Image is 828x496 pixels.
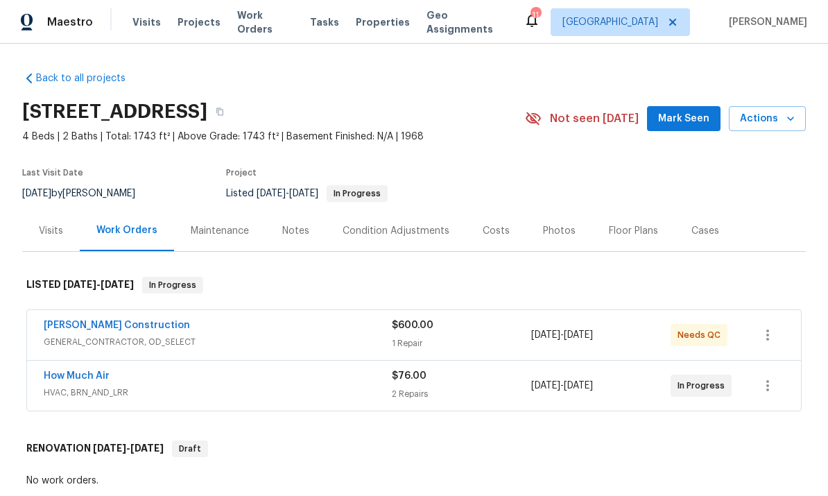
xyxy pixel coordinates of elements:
span: In Progress [144,278,202,292]
span: Work Orders [237,8,293,36]
div: Costs [483,224,510,238]
span: [DATE] [531,330,560,340]
h6: RENOVATION [26,441,164,457]
span: [DATE] [531,381,560,391]
span: [DATE] [564,330,593,340]
span: In Progress [678,379,730,393]
div: Floor Plans [609,224,658,238]
div: Visits [39,224,63,238]
a: How Much Air [44,371,110,381]
span: Projects [178,15,221,29]
div: Notes [282,224,309,238]
div: 2 Repairs [392,387,531,401]
h6: LISTED [26,277,134,293]
span: Actions [740,110,795,128]
span: Properties [356,15,410,29]
div: Maintenance [191,224,249,238]
span: [PERSON_NAME] [723,15,807,29]
span: $600.00 [392,320,433,330]
span: HVAC, BRN_AND_LRR [44,386,392,400]
h2: [STREET_ADDRESS] [22,105,207,119]
span: [DATE] [101,280,134,289]
span: Needs QC [678,328,726,342]
span: Mark Seen [658,110,709,128]
div: No work orders. [26,474,802,488]
div: Photos [543,224,576,238]
button: Actions [729,106,806,132]
span: - [531,328,593,342]
span: Project [226,169,257,177]
span: - [63,280,134,289]
a: [PERSON_NAME] Construction [44,320,190,330]
span: [GEOGRAPHIC_DATA] [562,15,658,29]
span: Draft [173,442,207,456]
a: Back to all projects [22,71,155,85]
div: LISTED [DATE]-[DATE]In Progress [22,263,806,307]
span: [DATE] [564,381,593,391]
span: Last Visit Date [22,169,83,177]
div: Condition Adjustments [343,224,449,238]
span: Maestro [47,15,93,29]
span: [DATE] [257,189,286,198]
span: - [257,189,318,198]
span: Not seen [DATE] [550,112,639,126]
span: 4 Beds | 2 Baths | Total: 1743 ft² | Above Grade: 1743 ft² | Basement Finished: N/A | 1968 [22,130,525,144]
div: 1 Repair [392,336,531,350]
span: Visits [132,15,161,29]
span: $76.00 [392,371,426,381]
span: [DATE] [289,189,318,198]
div: Work Orders [96,223,157,237]
span: [DATE] [130,443,164,453]
span: GENERAL_CONTRACTOR, OD_SELECT [44,335,392,349]
span: Tasks [310,17,339,27]
span: In Progress [328,189,386,198]
span: - [93,443,164,453]
div: RENOVATION [DATE]-[DATE]Draft [22,427,806,471]
button: Copy Address [207,99,232,124]
div: by [PERSON_NAME] [22,185,152,202]
span: [DATE] [22,189,51,198]
span: Listed [226,189,388,198]
div: 11 [531,8,540,22]
span: [DATE] [63,280,96,289]
span: - [531,379,593,393]
button: Mark Seen [647,106,721,132]
div: Cases [691,224,719,238]
span: [DATE] [93,443,126,453]
span: Geo Assignments [426,8,507,36]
